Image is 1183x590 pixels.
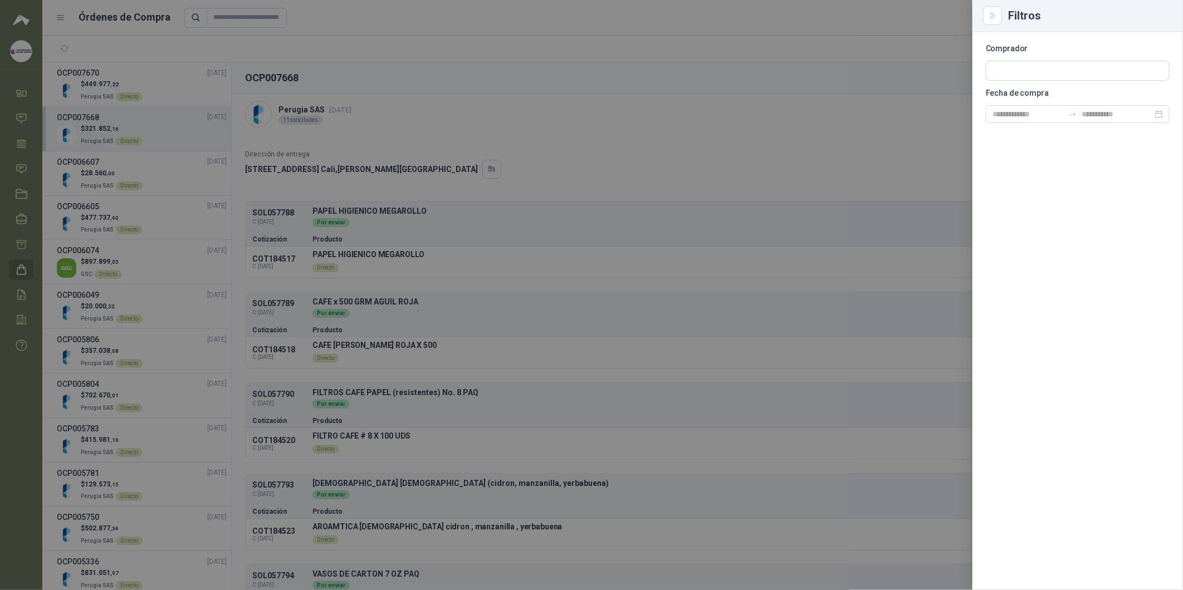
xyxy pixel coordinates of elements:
p: Comprador [986,45,1170,52]
p: Fecha de compra [986,90,1170,96]
span: to [1068,110,1077,119]
div: Filtros [1008,10,1170,21]
button: Close [986,9,999,22]
span: swap-right [1068,110,1077,119]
